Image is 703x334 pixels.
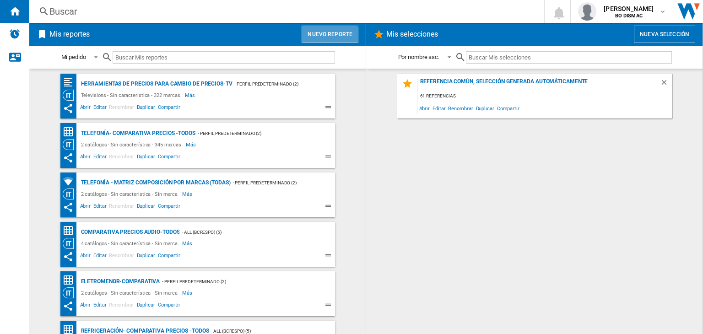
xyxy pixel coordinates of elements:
span: Renombrar [108,202,135,213]
div: Cobertura de retailers [63,176,79,187]
span: [PERSON_NAME] [604,4,654,13]
div: Telefonía - Matriz Composición por marcas (Todas) [79,177,231,189]
b: BO DISMAC [615,13,643,19]
div: Telefonía- Comparativa Precios -Todos [79,128,195,139]
div: Visión Categoría [63,238,79,249]
button: Nueva selección [634,26,695,43]
div: Borrar [660,78,672,91]
span: Duplicar [135,301,157,312]
ng-md-icon: Este reporte se ha compartido contigo [63,103,74,114]
span: Más [182,189,194,199]
span: Más [182,287,194,298]
div: 2 catálogos - Sin característica - 345 marcas [79,139,186,150]
span: Abrir [79,251,92,262]
button: Nuevo reporte [302,26,358,43]
span: Abrir [79,301,92,312]
span: Duplicar [135,251,157,262]
span: Duplicar [135,202,157,213]
img: alerts-logo.svg [9,28,20,39]
ng-md-icon: Este reporte se ha compartido contigo [63,301,74,312]
span: Más [185,90,196,101]
span: Compartir [157,152,182,163]
div: Eletromenor-Comparativa [79,276,160,287]
ng-md-icon: Este reporte se ha compartido contigo [63,251,74,262]
ng-md-icon: Este reporte se ha compartido contigo [63,152,74,163]
img: profile.jpg [578,2,596,21]
h2: Mis selecciones [384,26,440,43]
ng-md-icon: Este reporte se ha compartido contigo [63,202,74,213]
div: - ALL (bcrespo) (5) [179,226,316,238]
span: Editar [92,251,108,262]
div: Televisions - Sin característica - 322 marcas [79,90,185,101]
span: Más [186,139,197,150]
div: Buscar [49,5,520,18]
span: Duplicar [135,103,157,114]
span: Editar [431,102,447,114]
span: Compartir [157,251,182,262]
span: Editar [92,301,108,312]
div: Referencia común, selección generada automáticamente [418,78,660,91]
div: - Perfil predeterminado (2) [231,177,317,189]
span: Compartir [157,301,182,312]
div: 2 catálogos - Sin característica - Sin marca [79,287,183,298]
span: Abrir [79,103,92,114]
span: Abrir [418,102,432,114]
div: Visión Categoría [63,90,79,101]
span: Renombrar [447,102,474,114]
span: Renombrar [108,103,135,114]
div: Por nombre asc. [398,54,440,60]
div: Visión Categoría [63,287,79,298]
div: 4 catálogos - Sin característica - Sin marca [79,238,183,249]
span: Duplicar [475,102,496,114]
input: Buscar Mis reportes [113,51,335,64]
div: - Perfil predeterminado (2) [195,128,317,139]
div: - Perfil predeterminado (2) [160,276,316,287]
h2: Mis reportes [48,26,92,43]
span: Abrir [79,152,92,163]
span: Duplicar [135,152,157,163]
span: Compartir [157,103,182,114]
div: Comparativa Precios Audio-Todos [79,226,180,238]
span: Compartir [157,202,182,213]
span: Editar [92,152,108,163]
div: Matriz de precios [63,126,79,138]
span: Renombrar [108,301,135,312]
div: Matriz de precios [63,275,79,286]
div: Visión Categoría [63,139,79,150]
div: Mi pedido [61,54,86,60]
span: Compartir [496,102,521,114]
div: Herramientas de Precios para Cambio de Precios-TV [79,78,233,90]
div: Visión Categoría [63,189,79,199]
span: Renombrar [108,251,135,262]
div: 2 catálogos - Sin característica - Sin marca [79,189,183,199]
span: Abrir [79,202,92,213]
div: - Perfil predeterminado (2) [233,78,317,90]
span: Editar [92,103,108,114]
span: Editar [92,202,108,213]
div: Cuartiles de retailers [63,77,79,88]
input: Buscar Mis selecciones [466,51,671,64]
div: Matriz de precios [63,225,79,237]
div: 61 referencias [418,91,672,102]
span: Más [182,238,194,249]
span: Renombrar [108,152,135,163]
